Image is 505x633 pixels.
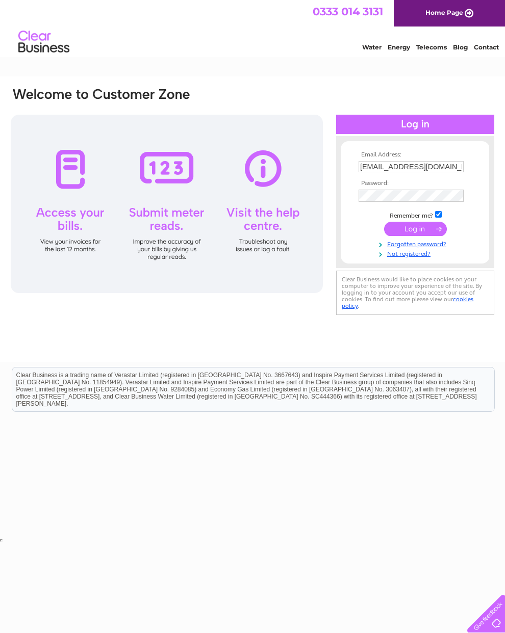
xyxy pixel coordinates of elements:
td: Remember me? [356,209,474,220]
img: logo.png [18,27,70,58]
div: Clear Business would like to place cookies on your computer to improve your experience of the sit... [336,271,494,315]
a: Contact [474,43,499,51]
a: Water [362,43,382,51]
th: Password: [356,180,474,187]
a: Blog [453,43,468,51]
a: cookies policy [342,296,473,309]
a: Not registered? [359,248,474,258]
a: Telecoms [416,43,447,51]
input: Submit [384,222,447,236]
a: Energy [388,43,410,51]
a: 0333 014 3131 [313,5,383,18]
div: Clear Business is a trading name of Verastar Limited (registered in [GEOGRAPHIC_DATA] No. 3667643... [12,6,494,49]
a: Forgotten password? [359,239,474,248]
th: Email Address: [356,151,474,159]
